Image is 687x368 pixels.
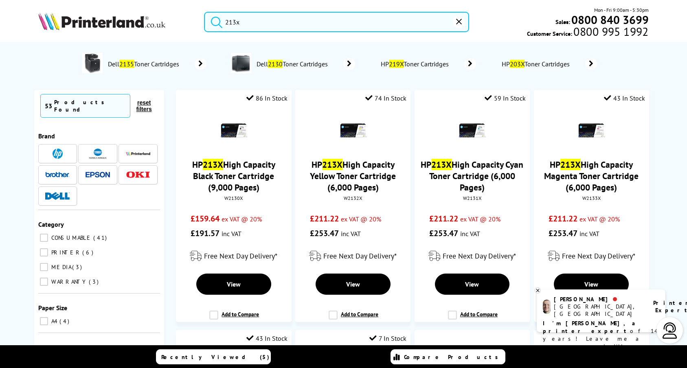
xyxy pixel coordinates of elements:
[49,249,81,256] span: PRINTER
[485,94,526,102] div: 59 In Stock
[543,320,638,335] b: I'm [PERSON_NAME], a printer expert
[82,249,95,256] span: 6
[204,251,277,261] span: Free Next Day Delivery*
[584,280,598,288] span: View
[543,320,659,358] p: of 14 years! Leave me a message and I'll respond ASAP
[219,116,248,145] img: HP-213X-Black-Toner-Small.png
[204,12,469,32] input: Search product or brand
[554,296,643,303] div: [PERSON_NAME]
[329,311,378,326] label: Add to Compare
[429,228,458,239] span: £253.47
[192,159,275,193] a: HP213XHigh Capacity Black Toner Cartridge (9,000 Pages)
[555,18,570,26] span: Sales:
[322,159,342,170] mark: 213X
[346,280,360,288] span: View
[38,12,165,30] img: Printerland Logo
[549,213,577,224] span: £211.22
[40,234,48,242] input: CONSUMABLE 41
[130,99,158,113] button: reset filters
[86,172,110,178] img: Epson
[380,60,452,68] span: HP Toner Cartridges
[255,60,331,68] span: Dell Toner Cartridges
[196,274,271,295] a: View
[53,149,63,159] img: HP
[341,215,381,223] span: ex VAT @ 20%
[203,159,223,170] mark: 213X
[316,274,391,295] a: View
[161,353,270,361] span: Recently Viewed (5)
[310,159,396,193] a: HP213XHigh Capacity Yellow Toner Cartridge (6,000 Pages)
[49,263,71,271] span: MEDIA
[323,251,397,261] span: Free Next Day Delivery*
[38,304,67,312] span: Paper Size
[182,195,285,201] div: W2130X
[45,192,70,200] img: Dell
[540,195,643,201] div: W2133X
[222,215,262,223] span: ex VAT @ 20%
[527,28,648,37] span: Customer Service:
[431,159,452,170] mark: 213X
[549,228,577,239] span: £253.47
[40,248,48,256] input: PRINTER 6
[268,60,283,68] mark: 2130
[404,353,503,361] span: Compare Products
[222,230,241,238] span: inc VAT
[421,159,523,193] a: HP213XHigh Capacity Cyan Toner Cartridge (6,000 Pages)
[38,132,55,140] span: Brand
[562,251,635,261] span: Free Next Day Delivery*
[341,230,361,238] span: inc VAT
[107,60,182,68] span: Dell Toner Cartridges
[209,311,259,326] label: Add to Compare
[538,245,645,267] div: modal_delivery
[89,149,107,159] img: Konica Minolta
[443,251,516,261] span: Free Next Day Delivery*
[45,102,52,110] span: 53
[231,53,251,73] img: DELL2130.jpg
[543,300,551,314] img: ashley-livechat.png
[577,116,606,145] img: HP-213X-Magenta-Toner-Small.png
[255,53,355,75] a: Dell2130Toner Cartridges
[40,317,48,325] input: A4 4
[419,245,526,267] div: modal_delivery
[180,245,287,267] div: modal_delivery
[572,28,648,35] span: 0800 995 1992
[49,318,59,325] span: A4
[465,280,479,288] span: View
[500,58,597,70] a: HP203XToner Cartridges
[38,220,64,228] span: Category
[246,334,288,342] div: 43 In Stock
[579,230,599,238] span: inc VAT
[156,349,271,364] a: Recently Viewed (5)
[93,234,109,241] span: 41
[40,263,48,271] input: MEDIA 3
[458,116,486,145] img: HP-213X-Cyan-Toner-Small.png
[391,349,505,364] a: Compare Products
[38,12,194,32] a: Printerland Logo
[59,318,71,325] span: 4
[365,94,406,102] div: 74 In Stock
[119,60,134,68] mark: 2135
[45,172,70,177] img: Brother
[72,263,84,271] span: 3
[89,278,101,285] span: 3
[191,228,219,239] span: £191.57
[389,60,404,68] mark: 219X
[554,303,643,318] div: [GEOGRAPHIC_DATA], [GEOGRAPHIC_DATA]
[429,213,458,224] span: £211.22
[604,94,645,102] div: 43 In Stock
[227,280,241,288] span: View
[246,94,288,102] div: 86 In Stock
[380,58,476,70] a: HP219XToner Cartridges
[500,60,573,68] span: HP Toner Cartridges
[310,228,339,239] span: £253.47
[544,159,639,193] a: HP213XHigh Capacity Magenta Toner Cartridge (6,000 Pages)
[38,343,83,351] span: Colour or Mono
[40,278,48,286] input: WARRANTY 3
[339,116,367,145] img: HP-213X-Yellow-Toner-Small.png
[594,6,649,14] span: Mon - Fri 9:00am - 5:30pm
[310,213,339,224] span: £211.22
[107,53,206,75] a: Dell2135Toner Cartridges
[191,213,219,224] span: £159.64
[301,195,404,201] div: W2132X
[560,159,581,170] mark: 213X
